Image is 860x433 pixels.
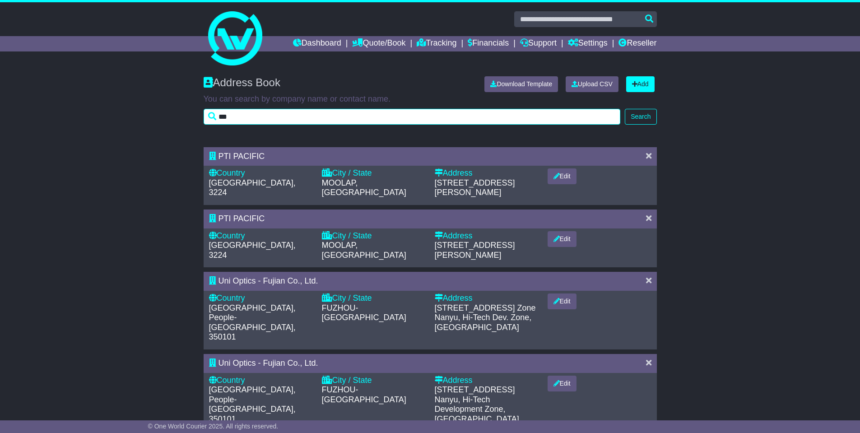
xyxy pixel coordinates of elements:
[566,76,618,92] a: Upload CSV
[417,36,456,51] a: Tracking
[435,313,532,332] span: Nanyu, Hi-Tech Dev. Zone, [GEOGRAPHIC_DATA]
[204,94,657,104] p: You can search by company name or contact name.
[435,385,515,394] span: [STREET_ADDRESS]
[209,168,313,178] div: Country
[209,241,296,260] span: [GEOGRAPHIC_DATA], 3224
[209,231,313,241] div: Country
[322,385,406,404] span: FUZHOU-[GEOGRAPHIC_DATA]
[199,76,478,92] div: Address Book
[218,214,265,223] span: PTI PACIFIC
[548,293,576,309] button: Edit
[625,109,656,125] button: Search
[322,303,406,322] span: FUZHOU-[GEOGRAPHIC_DATA]
[468,36,509,51] a: Financials
[209,303,296,342] span: [GEOGRAPHIC_DATA], People-[GEOGRAPHIC_DATA], 350101
[322,178,406,197] span: MOOLAP, [GEOGRAPHIC_DATA]
[435,168,539,178] div: Address
[322,168,426,178] div: City / State
[435,293,539,303] div: Address
[209,376,313,386] div: Country
[435,241,515,260] span: [STREET_ADDRESS][PERSON_NAME]
[209,293,313,303] div: Country
[520,36,557,51] a: Support
[352,36,405,51] a: Quote/Book
[548,168,576,184] button: Edit
[322,241,406,260] span: MOOLAP, [GEOGRAPHIC_DATA]
[435,376,539,386] div: Address
[548,231,576,247] button: Edit
[322,231,426,241] div: City / State
[435,231,539,241] div: Address
[626,76,655,92] a: Add
[148,423,279,430] span: © One World Courier 2025. All rights reserved.
[435,395,519,424] span: Nanyu, Hi-Tech Development Zone, [GEOGRAPHIC_DATA]
[568,36,608,51] a: Settings
[293,36,341,51] a: Dashboard
[218,152,265,161] span: PTI PACIFIC
[322,376,426,386] div: City / State
[218,359,318,368] span: Uni Optics - Fujian Co., Ltd.
[435,178,515,197] span: [STREET_ADDRESS][PERSON_NAME]
[548,376,576,391] button: Edit
[209,385,296,424] span: [GEOGRAPHIC_DATA], People-[GEOGRAPHIC_DATA], 350101
[484,76,558,92] a: Download Template
[209,178,296,197] span: [GEOGRAPHIC_DATA], 3224
[218,276,318,285] span: Uni Optics - Fujian Co., Ltd.
[435,303,536,312] span: [STREET_ADDRESS] Zone
[322,293,426,303] div: City / State
[618,36,656,51] a: Reseller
